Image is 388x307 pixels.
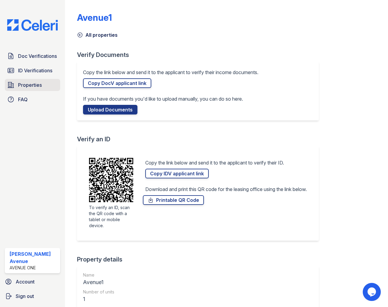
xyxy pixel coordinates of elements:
[83,78,151,88] a: Copy DocV applicant link
[77,51,324,59] div: Verify Documents
[83,278,114,287] div: Avenue1
[5,64,60,77] a: ID Verifications
[83,69,258,76] p: Copy the link below and send it to the applicant to verify their income documents.
[143,195,204,205] a: Printable QR Code
[16,293,34,300] span: Sign out
[83,295,114,303] div: 1
[77,255,324,264] div: Property details
[5,93,60,105] a: FAQ
[18,96,28,103] span: FAQ
[89,205,133,229] div: To verify an ID, scan the QR code with a tablet or mobile device.
[145,186,307,193] p: Download and print this QR code for the leasing office using the link below.
[16,278,35,285] span: Account
[5,50,60,62] a: Doc Verifications
[5,79,60,91] a: Properties
[2,276,63,288] a: Account
[83,289,114,295] div: Number of units
[145,169,209,178] a: Copy IDV applicant link
[77,31,118,39] a: All properties
[2,290,63,302] a: Sign out
[10,250,58,265] div: [PERSON_NAME] Avenue
[363,283,382,301] iframe: chat widget
[10,265,58,271] div: Avenue One
[2,19,63,31] img: CE_Logo_Blue-a8612792a0a2168367f1c8372b55b34899dd931a85d93a1a3d3e32e68fde9ad4.png
[77,135,324,143] div: Verify an ID
[145,159,284,166] p: Copy the link below and send it to the applicant to verify their ID.
[83,272,114,278] div: Name
[18,81,42,89] span: Properties
[83,95,243,102] p: If you have documents you'd like to upload manually, you can do so here.
[18,52,57,60] span: Doc Verifications
[77,12,112,23] div: Avenue1
[83,105,137,114] a: Upload Documents
[18,67,52,74] span: ID Verifications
